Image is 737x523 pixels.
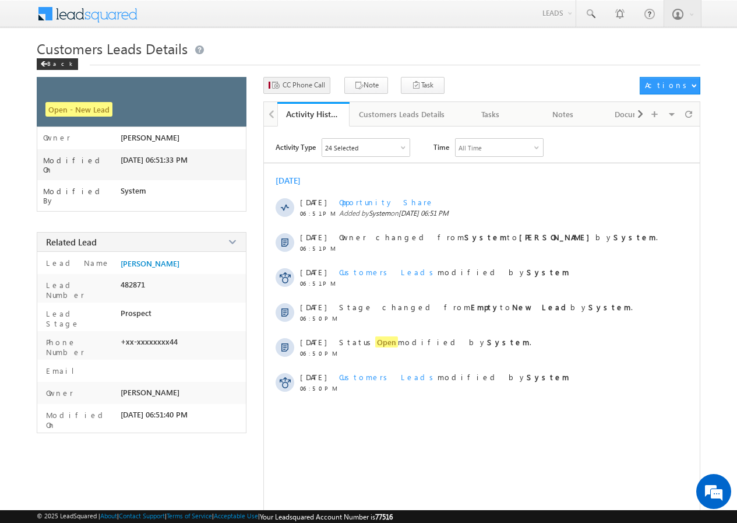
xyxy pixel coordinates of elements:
div: Tasks [464,107,517,121]
span: Customers Leads [339,267,438,277]
a: Customers Leads Details [350,102,455,127]
span: © 2025 LeadSquared | | | | | [37,512,393,521]
a: Tasks [455,102,527,127]
span: System [369,209,390,217]
label: Phone Number [43,337,116,357]
strong: [PERSON_NAME] [519,232,595,242]
button: Task [401,77,445,94]
label: Email [43,366,83,375]
div: Actions [645,80,691,90]
span: 482871 [121,280,145,289]
a: Documents [600,102,672,127]
span: [DATE] 06:51:40 PM [121,410,188,419]
strong: System [527,372,569,382]
a: Acceptable Use [214,512,258,520]
span: [DATE] 06:51:33 PM [121,155,188,164]
span: +xx-xxxxxxxx44 [121,337,178,346]
label: Modified By [43,187,121,205]
span: Customers Leads Details [37,39,188,58]
strong: System [487,337,530,347]
span: Opportunity Share [339,197,434,207]
span: modified by [339,267,569,277]
label: Lead Name [43,258,110,268]
span: Activity Type [276,138,316,156]
div: Owner Changed,Status Changed,Stage Changed,Source Changed,Notes & 19 more.. [322,139,410,156]
span: 06:51 PM [300,210,335,217]
a: About [100,512,117,520]
span: [PERSON_NAME] [121,133,179,142]
strong: Empty [471,302,500,312]
strong: System [613,232,656,242]
button: CC Phone Call [263,77,330,94]
label: Owner [43,133,70,142]
span: Added by on [339,209,678,217]
span: 06:50 PM [300,315,335,322]
a: Terms of Service [167,512,212,520]
label: Lead Number [43,280,116,300]
span: 06:51 PM [300,280,335,287]
span: modified by [339,372,569,382]
button: Note [344,77,388,94]
div: Customers Leads Details [359,107,445,121]
span: [DATE] [300,372,326,382]
a: Notes [527,102,600,127]
strong: System [527,267,569,277]
span: Open - New Lead [45,102,112,117]
strong: New Lead [512,302,570,312]
span: Status modified by . [339,336,531,348]
span: Customers Leads [339,372,438,382]
span: 06:50 PM [300,385,335,392]
button: Actions [640,77,700,94]
span: [DATE] [300,197,326,207]
label: Modified On [43,410,116,430]
div: Back [37,58,78,70]
label: Modified On [43,156,121,174]
span: 06:51 PM [300,245,335,252]
span: 06:50 PM [300,350,335,357]
div: [DATE] [276,175,313,186]
span: Related Lead [46,236,97,248]
span: [PERSON_NAME] [121,388,179,397]
label: Owner [43,388,73,398]
span: [DATE] [300,232,326,242]
strong: System [588,302,631,312]
a: Activity History [277,102,350,127]
label: Lead Stage [43,308,116,328]
span: Owner changed from to by . [339,232,658,242]
div: Activity History [286,108,341,120]
span: [DATE] [300,337,326,347]
span: System [121,186,146,195]
div: Notes [537,107,589,121]
li: Activity History [277,102,350,125]
span: Time [433,138,449,156]
span: CC Phone Call [283,80,325,90]
span: Open [375,336,398,348]
span: 77516 [375,513,393,521]
strong: System [464,232,507,242]
div: 24 Selected [325,144,358,152]
a: Contact Support [119,512,165,520]
span: Stage changed from to by . [339,302,633,312]
div: All Time [459,144,482,152]
span: [DATE] 06:51 PM [399,209,449,217]
a: [PERSON_NAME] [121,259,179,268]
span: [DATE] [300,302,326,312]
span: [DATE] [300,267,326,277]
span: Your Leadsquared Account Number is [260,513,393,521]
span: Prospect [121,308,151,318]
div: Documents [609,107,661,121]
